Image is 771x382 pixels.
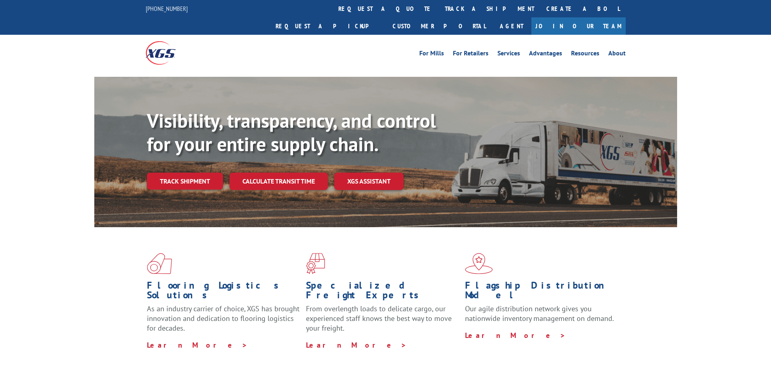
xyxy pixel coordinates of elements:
a: Learn More > [306,340,407,350]
img: xgs-icon-flagship-distribution-model-red [465,253,493,274]
a: For Retailers [453,50,489,59]
a: Agent [492,17,531,35]
b: Visibility, transparency, and control for your entire supply chain. [147,108,436,156]
img: xgs-icon-total-supply-chain-intelligence-red [147,253,172,274]
a: Advantages [529,50,562,59]
h1: Flooring Logistics Solutions [147,281,300,304]
a: Customer Portal [387,17,492,35]
a: Request a pickup [270,17,387,35]
a: Learn More > [465,331,566,340]
h1: Specialized Freight Experts [306,281,459,304]
a: About [608,50,626,59]
a: For Mills [419,50,444,59]
a: Calculate transit time [229,173,328,190]
a: Resources [571,50,599,59]
a: [PHONE_NUMBER] [146,4,188,13]
a: Services [497,50,520,59]
p: From overlength loads to delicate cargo, our experienced staff knows the best way to move your fr... [306,304,459,340]
span: As an industry carrier of choice, XGS has brought innovation and dedication to flooring logistics... [147,304,299,333]
a: Learn More > [147,340,248,350]
a: Join Our Team [531,17,626,35]
span: Our agile distribution network gives you nationwide inventory management on demand. [465,304,614,323]
h1: Flagship Distribution Model [465,281,618,304]
img: xgs-icon-focused-on-flooring-red [306,253,325,274]
a: Track shipment [147,173,223,190]
a: XGS ASSISTANT [334,173,404,190]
